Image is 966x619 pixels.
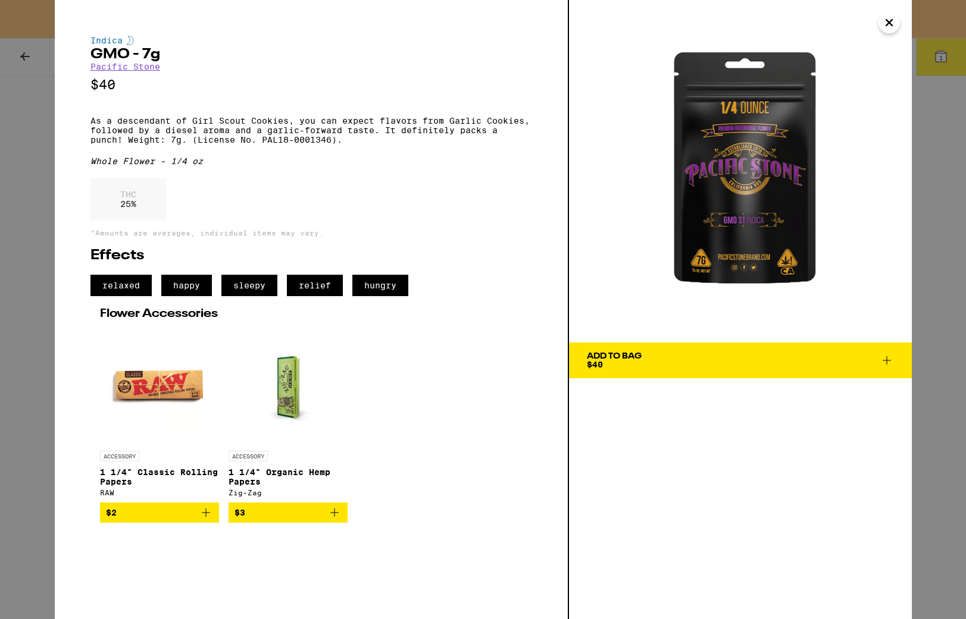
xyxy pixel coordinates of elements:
[235,508,245,517] span: $3
[587,352,642,360] div: Add To Bag
[90,229,532,237] p: *Amounts are averages, individual items may vary.
[90,178,166,221] div: 25 %
[229,326,348,445] img: Zig-Zag - 1 1/4" Organic Hemp Papers
[287,275,343,296] span: relief
[100,451,139,461] p: ACCESSORY
[221,275,277,296] span: sleepy
[879,12,900,33] button: Close
[229,489,348,497] div: Zig-Zag
[569,343,912,378] button: Add To Bag$40
[100,326,219,445] img: RAW - 1 1/4" Classic Rolling Papers
[120,190,136,199] p: THC
[106,508,117,517] span: $2
[587,360,603,369] span: $40
[229,502,348,523] button: Add to bag
[7,8,86,18] span: Hi. Need any help?
[352,275,408,296] span: hungry
[90,62,160,71] a: Pacific Stone
[127,36,134,45] img: indicaColor.svg
[161,275,212,296] span: happy
[100,326,219,502] a: Open page for 1 1/4" Classic Rolling Papers from RAW
[90,275,152,296] span: relaxed
[100,489,219,497] div: RAW
[90,249,532,263] h2: Effects
[90,156,532,166] div: Whole Flower - 1/4 oz
[229,451,268,461] p: ACCESSORY
[90,48,532,62] h2: GMO - 7g
[90,116,532,144] p: As a descendant of Girl Scout Cookies, you can expect flavors from Garlic Cookies, followed by a ...
[100,467,219,486] p: 1 1/4" Classic Rolling Papers
[100,308,523,320] h2: Flower Accessories
[229,467,348,486] p: 1 1/4" Organic Hemp Papers
[229,326,348,502] a: Open page for 1 1/4" Organic Hemp Papers from Zig-Zag
[90,77,532,92] p: $40
[100,502,219,523] button: Add to bag
[90,36,532,45] div: Indica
